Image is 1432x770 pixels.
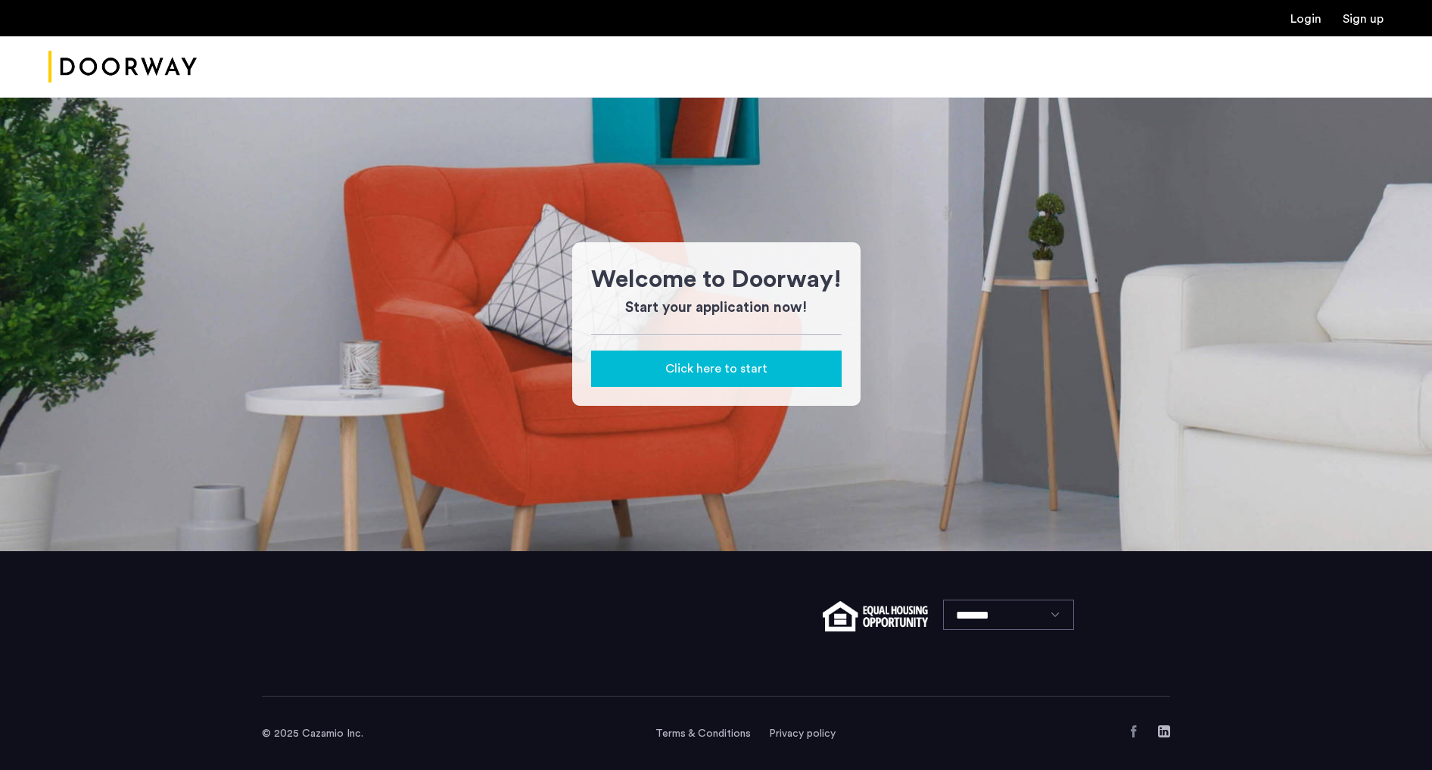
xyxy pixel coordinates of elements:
[591,298,842,319] h3: Start your application now!
[1290,13,1321,25] a: Login
[769,726,836,741] a: Privacy policy
[262,728,363,739] span: © 2025 Cazamio Inc.
[1343,13,1384,25] a: Registration
[48,39,197,95] a: Cazamio Logo
[665,360,767,378] span: Click here to start
[591,261,842,298] h1: Welcome to Doorway!
[823,601,928,631] img: equal-housing.png
[943,600,1074,630] select: Language select
[1158,725,1170,737] a: LinkedIn
[655,726,751,741] a: Terms and conditions
[48,39,197,95] img: logo
[1128,725,1140,737] a: Facebook
[591,351,842,387] button: button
